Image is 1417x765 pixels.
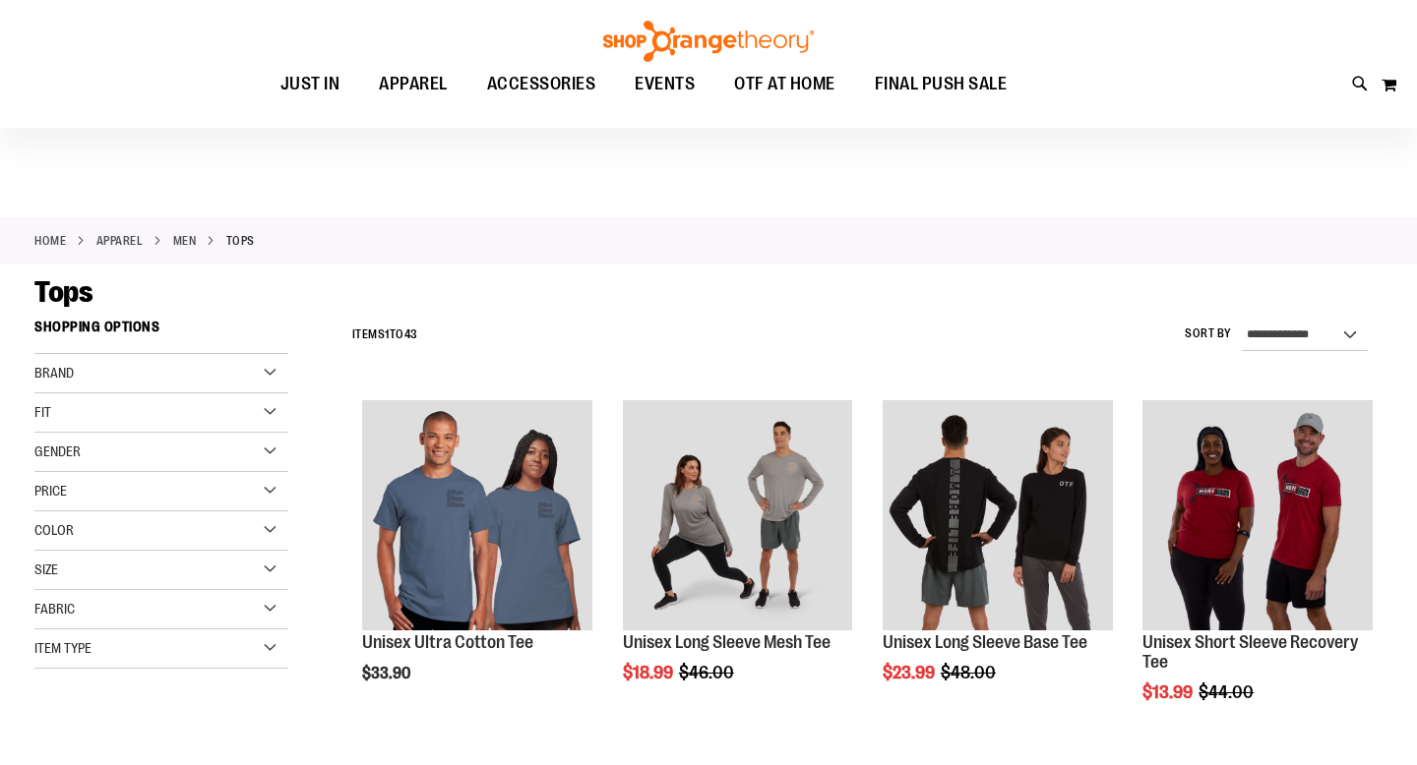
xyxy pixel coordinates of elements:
span: Size [34,561,58,577]
a: Unisex Short Sleeve Recovery Tee [1142,632,1358,672]
span: Brand [34,365,74,381]
span: $18.99 [623,663,676,682]
img: Unisex Ultra Cotton Tee [362,400,592,630]
span: $13.99 [1142,682,1196,702]
span: Fit [34,404,51,420]
img: Shop Orangetheory [600,21,817,62]
div: product [352,390,602,733]
span: Item Type [34,640,92,656]
a: Product image for Unisex SS Recovery Tee [1142,400,1373,633]
strong: Tops [226,232,255,250]
a: Unisex Long Sleeve Mesh Tee [623,632,831,652]
span: 1 [385,327,390,341]
div: product [873,390,1123,733]
label: Sort By [1185,325,1232,342]
span: $44.00 [1199,682,1257,702]
a: MEN [173,232,197,250]
a: Unisex Ultra Cotton Tee [362,632,533,652]
span: JUST IN [280,62,340,106]
span: $46.00 [679,663,737,682]
div: product [1133,390,1383,751]
span: ACCESSORIES [487,62,596,106]
span: APPAREL [379,62,448,106]
span: FINAL PUSH SALE [875,62,1008,106]
span: Gender [34,443,81,459]
div: product [613,390,863,733]
img: Product image for Unisex Long Sleeve Base Tee [883,400,1113,630]
a: Home [34,232,66,250]
span: EVENTS [635,62,695,106]
span: $23.99 [883,663,938,682]
span: $48.00 [941,663,999,682]
a: Unisex Long Sleeve Mesh Tee primary image [623,400,853,633]
strong: Shopping Options [34,310,288,354]
a: APPAREL [96,232,144,250]
a: Product image for Unisex Long Sleeve Base Tee [883,400,1113,633]
span: $33.90 [362,665,413,682]
h2: Items to [352,320,418,350]
span: Tops [34,275,92,309]
a: Unisex Long Sleeve Base Tee [883,632,1087,652]
span: OTF AT HOME [734,62,835,106]
span: 43 [404,327,418,341]
span: Fabric [34,601,75,617]
span: Price [34,483,67,499]
a: Unisex Ultra Cotton Tee [362,400,592,633]
img: Unisex Long Sleeve Mesh Tee primary image [623,400,853,630]
span: Color [34,522,74,538]
img: Product image for Unisex SS Recovery Tee [1142,400,1373,630]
